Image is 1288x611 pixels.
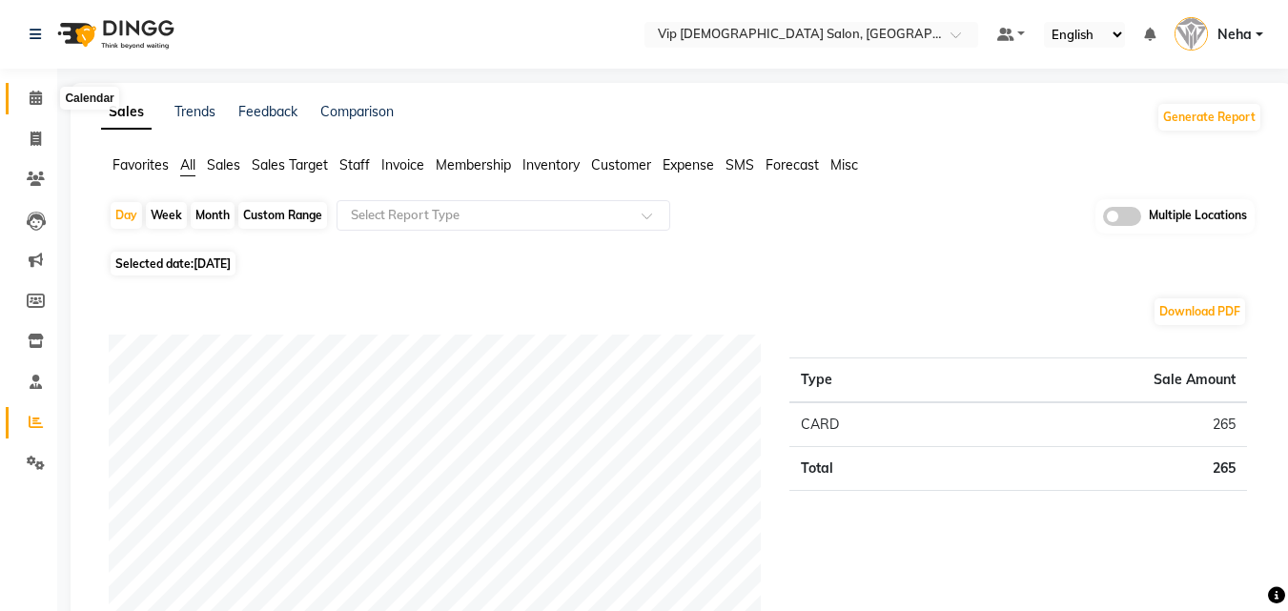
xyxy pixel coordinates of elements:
[958,446,1247,490] td: 265
[1158,104,1260,131] button: Generate Report
[320,103,394,120] a: Comparison
[207,156,240,173] span: Sales
[1155,298,1245,325] button: Download PDF
[111,202,142,229] div: Day
[146,202,187,229] div: Week
[789,446,958,490] td: Total
[663,156,714,173] span: Expense
[789,402,958,447] td: CARD
[830,156,858,173] span: Misc
[522,156,580,173] span: Inventory
[60,87,118,110] div: Calendar
[49,8,179,61] img: logo
[191,202,235,229] div: Month
[789,357,958,402] th: Type
[436,156,511,173] span: Membership
[1175,17,1208,51] img: Neha
[238,103,297,120] a: Feedback
[180,156,195,173] span: All
[958,357,1247,402] th: Sale Amount
[174,103,215,120] a: Trends
[252,156,328,173] span: Sales Target
[726,156,754,173] span: SMS
[111,252,235,275] span: Selected date:
[339,156,370,173] span: Staff
[958,402,1247,447] td: 265
[1217,25,1252,45] span: Neha
[112,156,169,173] span: Favorites
[766,156,819,173] span: Forecast
[194,256,231,271] span: [DATE]
[1149,207,1247,226] span: Multiple Locations
[238,202,327,229] div: Custom Range
[381,156,424,173] span: Invoice
[591,156,651,173] span: Customer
